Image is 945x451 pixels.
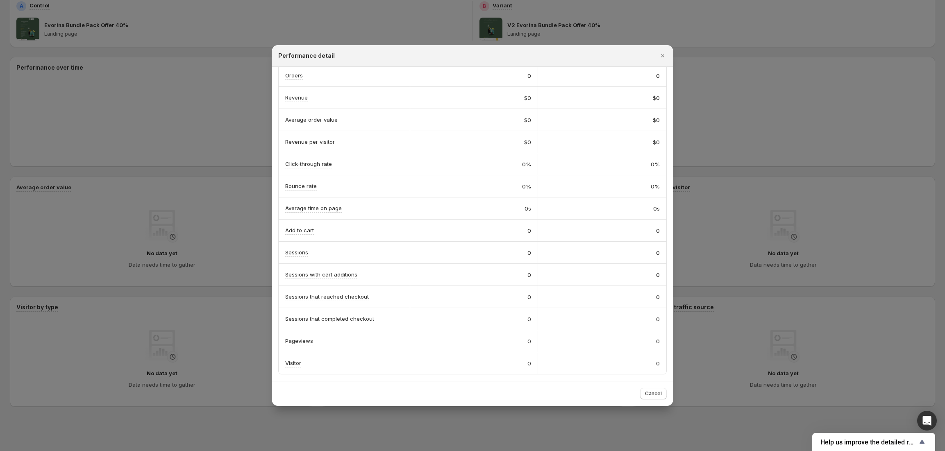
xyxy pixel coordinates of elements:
[527,293,531,301] span: 0
[656,249,660,257] span: 0
[527,337,531,345] span: 0
[653,138,660,146] span: $0
[527,249,531,257] span: 0
[653,94,660,102] span: $0
[285,248,308,256] p: Sessions
[656,359,660,367] span: 0
[651,160,660,168] span: 0%
[285,359,301,367] p: Visitor
[527,271,531,279] span: 0
[285,204,342,212] p: Average time on page
[917,411,937,431] div: Open Intercom Messenger
[285,315,374,323] p: Sessions that completed checkout
[285,270,357,279] p: Sessions with cart additions
[653,204,660,213] span: 0s
[820,437,927,447] button: Show survey - Help us improve the detailed report for A/B campaigns
[285,71,303,79] p: Orders
[278,52,335,60] h2: Performance detail
[285,292,369,301] p: Sessions that reached checkout
[522,182,531,190] span: 0%
[657,50,668,61] button: Close
[651,182,660,190] span: 0%
[656,72,660,80] span: 0
[285,182,317,190] p: Bounce rate
[285,226,314,234] p: Add to cart
[656,227,660,235] span: 0
[524,94,531,102] span: $0
[524,138,531,146] span: $0
[524,116,531,124] span: $0
[285,116,338,124] p: Average order value
[285,337,313,345] p: Pageviews
[645,390,662,397] span: Cancel
[656,293,660,301] span: 0
[656,315,660,323] span: 0
[527,359,531,367] span: 0
[525,204,531,213] span: 0s
[527,315,531,323] span: 0
[820,438,917,446] span: Help us improve the detailed report for A/B campaigns
[653,116,660,124] span: $0
[285,160,332,168] p: Click-through rate
[285,138,335,146] p: Revenue per visitor
[522,160,531,168] span: 0%
[527,72,531,80] span: 0
[527,227,531,235] span: 0
[640,388,667,399] button: Cancel
[656,337,660,345] span: 0
[285,93,308,102] p: Revenue
[656,271,660,279] span: 0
